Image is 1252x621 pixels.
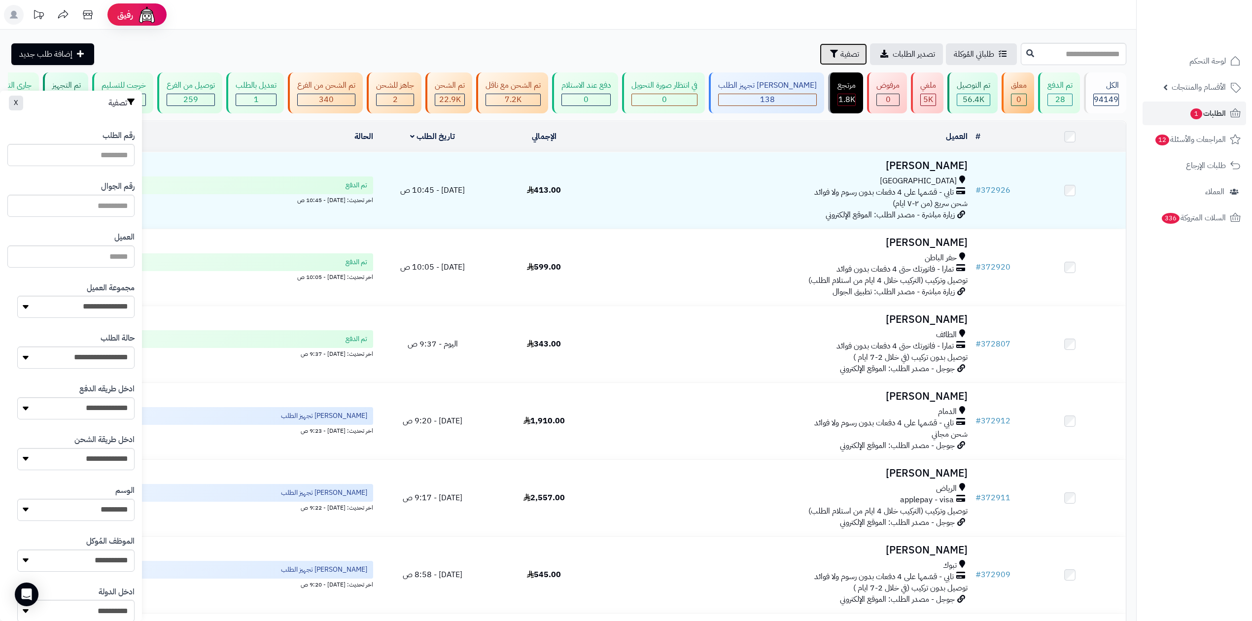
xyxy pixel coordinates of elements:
div: تم التجهيز [52,80,81,91]
div: في انتظار صورة التحويل [631,80,697,91]
div: اخر تحديث: [DATE] - 9:37 ص [14,348,373,358]
a: الإجمالي [532,131,556,142]
label: ادخل طريقة الشحن [74,434,135,446]
div: اخر تحديث: [DATE] - 9:22 ص [14,502,373,512]
a: جاهز للشحن 2 [365,72,423,113]
div: اخر تحديث: [DATE] - 10:45 ص [14,194,373,205]
a: لوحة التحكم [1143,49,1246,73]
span: جوجل - مصدر الطلب: الموقع الإلكتروني [840,363,955,375]
span: تم الدفع [346,257,367,267]
a: مرفوض 0 [865,72,909,113]
a: السلات المتروكة336 [1143,206,1246,230]
div: 0 [632,94,697,105]
div: مرتجع [837,80,856,91]
div: مرفوض [876,80,900,91]
a: المراجعات والأسئلة12 [1143,128,1246,151]
span: توصيل بدون تركيب (في خلال 2-7 ايام ) [853,351,968,363]
span: [PERSON_NAME] تجهيز الطلب [281,565,367,575]
span: جوجل - مصدر الطلب: الموقع الإلكتروني [840,517,955,528]
span: رفيق [117,9,133,21]
span: 2 [393,94,398,105]
span: 5K [923,94,933,105]
div: [PERSON_NAME] تجهيز الطلب [718,80,817,91]
h3: [PERSON_NAME] [604,545,968,556]
div: 0 [877,94,899,105]
span: [DATE] - 9:17 ص [403,492,462,504]
a: #372920 [975,261,1010,273]
a: تحديثات المنصة [26,5,51,27]
div: 4954 [921,94,936,105]
span: 22.9K [439,94,461,105]
span: الطلبات [1189,106,1226,120]
div: ملغي [920,80,936,91]
div: الكل [1093,80,1119,91]
a: #372926 [975,184,1010,196]
span: طلبات الإرجاع [1186,159,1226,172]
span: 336 [1162,213,1180,224]
a: الكل94149 [1082,72,1128,113]
span: 12 [1155,135,1169,145]
label: الموظف المُوكل [86,536,135,547]
span: تابي - قسّمها على 4 دفعات بدون رسوم ولا فوائد [814,571,954,583]
label: العميل [114,232,135,243]
a: تاريخ الطلب [410,131,455,142]
div: تم الدفع [1047,80,1073,91]
div: اخر تحديث: [DATE] - 9:20 ص [14,579,373,589]
span: حفر الباطن [925,252,957,264]
span: [DATE] - 10:45 ص [400,184,465,196]
div: 0 [1011,94,1026,105]
span: توصيل بدون تركيب (في خلال 2-7 ايام ) [853,582,968,594]
a: #372807 [975,338,1010,350]
span: 1 [1190,108,1202,119]
span: الأقسام والمنتجات [1172,80,1226,94]
span: [DATE] - 10:05 ص [400,261,465,273]
span: 138 [760,94,775,105]
a: معلق 0 [1000,72,1036,113]
span: X [14,98,18,108]
label: الوسم [115,485,135,496]
span: # [975,492,981,504]
div: 0 [562,94,610,105]
button: تصفية [820,43,867,65]
a: تم الشحن من الفرع 340 [286,72,365,113]
div: اخر تحديث: [DATE] - 9:23 ص [14,425,373,435]
div: اخر تحديث: [DATE] - 10:05 ص [14,271,373,281]
span: تبوك [943,560,957,571]
span: تصفية [840,48,859,60]
div: 138 [719,94,816,105]
span: 94149 [1094,94,1118,105]
h3: [PERSON_NAME] [604,391,968,402]
span: تم الدفع [346,180,367,190]
a: # [975,131,980,142]
a: في انتظار صورة التحويل 0 [620,72,707,113]
span: [DATE] - 9:20 ص [403,415,462,427]
span: 7.2K [505,94,522,105]
h3: [PERSON_NAME] [604,160,968,172]
span: 545.00 [527,569,561,581]
span: [GEOGRAPHIC_DATA] [880,175,957,187]
span: # [975,184,981,196]
label: رقم الجوال [101,181,135,192]
span: 0 [662,94,667,105]
label: ادخل طريقه الدفع [79,383,135,395]
h3: [PERSON_NAME] [604,237,968,248]
label: ادخل الدولة [99,586,135,598]
div: 22904 [435,94,464,105]
span: [PERSON_NAME] تجهيز الطلب [281,488,367,498]
img: ai-face.png [137,5,157,25]
span: شحن سريع (من ٢-٧ ايام) [893,198,968,209]
div: 340 [298,94,355,105]
span: الطائف [936,329,957,341]
span: تابي - قسّمها على 4 دفعات بدون رسوم ولا فوائد [814,187,954,198]
label: مجموعة العميل [87,282,135,294]
a: دفع عند الاستلام 0 [550,72,620,113]
span: # [975,338,981,350]
a: [PERSON_NAME] تجهيز الطلب 138 [707,72,826,113]
span: المراجعات والأسئلة [1154,133,1226,146]
a: تعديل بالطلب 1 [224,72,286,113]
div: 2 [377,94,414,105]
div: معلق [1011,80,1027,91]
span: تمارا - فاتورتك حتى 4 دفعات بدون فوائد [836,341,954,352]
span: زيارة مباشرة - مصدر الطلب: تطبيق الجوال [833,286,955,298]
span: # [975,569,981,581]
